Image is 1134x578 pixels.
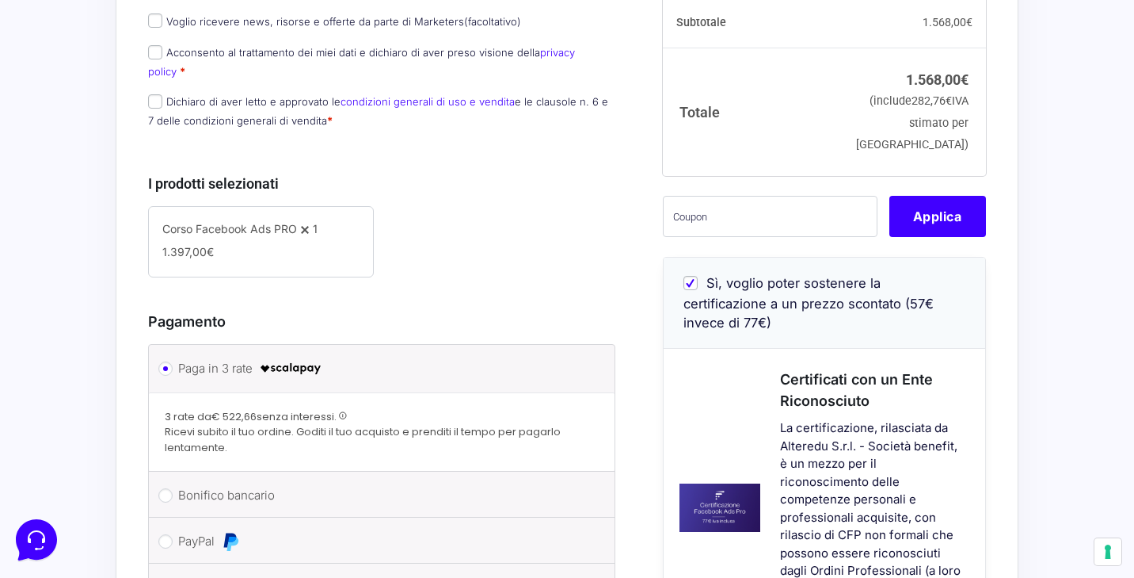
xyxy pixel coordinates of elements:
[76,89,108,121] img: dark
[36,231,259,247] input: Cerca un articolo...
[148,46,575,77] label: Acconsento al trattamento dei miei dati e dichiaro di aver preso visione della
[207,432,304,469] button: Aiuto
[923,16,972,29] bdi: 1.568,00
[110,432,207,469] button: Messaggi
[341,95,515,108] a: condizioni generali di uso e vendita
[148,95,608,126] label: Dichiaro di aver letto e approvato le e le clausole n. 6 e 7 delle condizioni generali di vendita
[51,89,82,121] img: dark
[966,16,972,29] span: €
[148,94,162,109] input: Dichiaro di aver letto e approvato lecondizioni generali di uso e venditae le clausole n. 6 e 7 d...
[178,484,580,507] label: Bonifico bancario
[148,46,575,77] a: privacy policy
[961,71,968,88] span: €
[148,15,521,28] label: Voglio ricevere news, risorse e offerte da parte di Marketers
[313,222,318,235] span: 1
[946,94,952,108] span: €
[162,222,297,235] span: Corso Facebook Ads PRO
[244,454,267,469] p: Aiuto
[780,371,933,409] span: Certificati con un Ente Riconosciuto
[13,432,110,469] button: Home
[663,196,877,237] input: Coupon
[148,173,615,194] h3: I prodotti selezionati
[13,516,60,564] iframe: Customerly Messenger Launcher
[856,94,968,151] small: (include IVA stimato per [GEOGRAPHIC_DATA])
[148,311,615,332] h3: Pagamento
[25,133,291,165] button: Inizia una conversazione
[664,484,760,532] img: Schermata-2023-01-03-alle-15.10.31-300x181.png
[1094,538,1121,565] button: Le tue preferenze relative al consenso per le tecnologie di tracciamento
[148,13,162,28] input: Voglio ricevere news, risorse e offerte da parte di Marketers(facoltativo)
[25,89,57,121] img: dark
[148,45,162,59] input: Acconsento al trattamento dei miei dati e dichiaro di aver preso visione dellaprivacy policy
[137,454,180,469] p: Messaggi
[663,48,849,176] th: Totale
[906,71,968,88] bdi: 1.568,00
[13,13,266,38] h2: Ciao da Marketers 👋
[25,63,135,76] span: Le tue conversazioni
[683,276,698,290] input: Sì, voglio poter sostenere la certificazione a un prezzo scontato (57€ invece di 77€)
[207,245,214,258] span: €
[178,357,580,381] label: Paga in 3 rate
[25,197,124,209] span: Trova una risposta
[169,197,291,209] a: Apri Centro Assistenza
[259,359,322,378] img: scalapay-logo-black.png
[178,530,580,553] label: PayPal
[464,15,521,28] span: (facoltativo)
[889,196,986,237] button: Applica
[683,275,934,331] span: Sì, voglio poter sostenere la certificazione a un prezzo scontato (57€ invece di 77€)
[911,94,952,108] span: 282,76
[48,454,74,469] p: Home
[221,532,240,551] img: PayPal
[162,245,214,258] span: 1.397,00
[103,143,234,155] span: Inizia una conversazione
